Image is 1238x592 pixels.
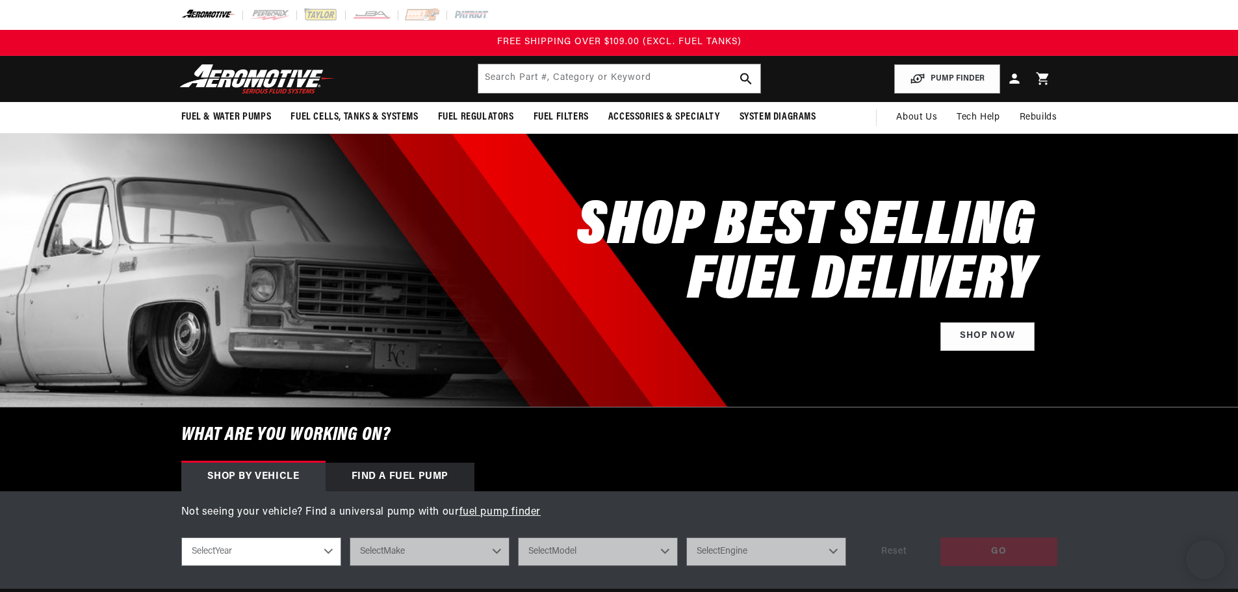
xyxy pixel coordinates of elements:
[524,102,599,133] summary: Fuel Filters
[894,64,1000,94] button: PUMP FINDER
[459,507,541,517] a: fuel pump finder
[181,110,272,124] span: Fuel & Water Pumps
[740,110,816,124] span: System Diagrams
[940,322,1035,352] a: Shop Now
[947,102,1009,133] summary: Tech Help
[281,102,428,133] summary: Fuel Cells, Tanks & Systems
[438,110,514,124] span: Fuel Regulators
[534,110,589,124] span: Fuel Filters
[608,110,720,124] span: Accessories & Specialty
[886,102,947,133] a: About Us
[290,110,418,124] span: Fuel Cells, Tanks & Systems
[730,102,826,133] summary: System Diagrams
[149,407,1090,463] h6: What are you working on?
[518,537,678,566] select: Model
[172,102,281,133] summary: Fuel & Water Pumps
[686,537,846,566] select: Engine
[326,463,475,491] div: Find a Fuel Pump
[896,112,937,122] span: About Us
[181,537,341,566] select: Year
[599,102,730,133] summary: Accessories & Specialty
[957,110,999,125] span: Tech Help
[732,64,760,93] button: search button
[1010,102,1067,133] summary: Rebuilds
[577,200,1034,309] h2: SHOP BEST SELLING FUEL DELIVERY
[1020,110,1057,125] span: Rebuilds
[181,504,1057,521] p: Not seeing your vehicle? Find a universal pump with our
[350,537,509,566] select: Make
[428,102,524,133] summary: Fuel Regulators
[478,64,760,93] input: Search by Part Number, Category or Keyword
[181,463,326,491] div: Shop by vehicle
[176,64,339,94] img: Aeromotive
[497,37,742,47] span: FREE SHIPPING OVER $109.00 (EXCL. FUEL TANKS)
